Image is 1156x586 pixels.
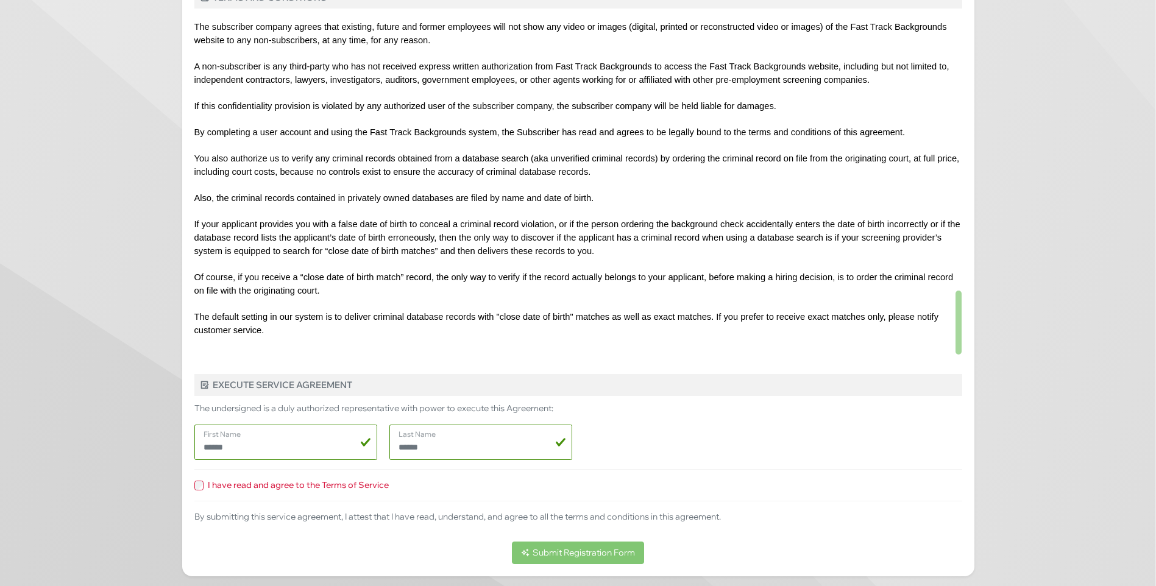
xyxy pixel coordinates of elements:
[194,22,947,45] span: The subscriber company agrees that existing, future and former employees will not show any video ...
[194,127,906,137] span: By completing a user account and using the Fast Track Backgrounds system, the Subscriber has read...
[194,374,962,396] h5: Execute Service Agreement
[194,312,938,335] span: The default setting in our system is to deliver criminal database records with "close date of bir...
[194,219,960,256] span: If your applicant provides you with a false date of birth to conceal a criminal record violation,...
[194,62,949,85] span: A non-subscriber is any third-party who has not received express written authorization from Fast ...
[194,193,594,203] span: Also, the criminal records contained in privately owned databases are filed by name and date of b...
[194,154,960,177] span: You also authorize us to verify any criminal records obtained from a database search (aka unverif...
[194,101,776,111] span: If this confidentiality provision is violated by any authorized user of the subscriber company, t...
[194,402,962,415] p: The undersigned is a duly authorized representative with power to execute this Agreement:
[194,15,962,356] div: scrollable content
[194,510,962,523] p: By submitting this service agreement, I attest that I have read, understand, and agree to all the...
[512,542,645,564] button: Submit Registration Form
[208,479,389,492] label: I have read and agree to the Terms of Service
[194,272,954,295] span: Of course, if you receive a “close date of birth match” record, the only way to verify if the rec...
